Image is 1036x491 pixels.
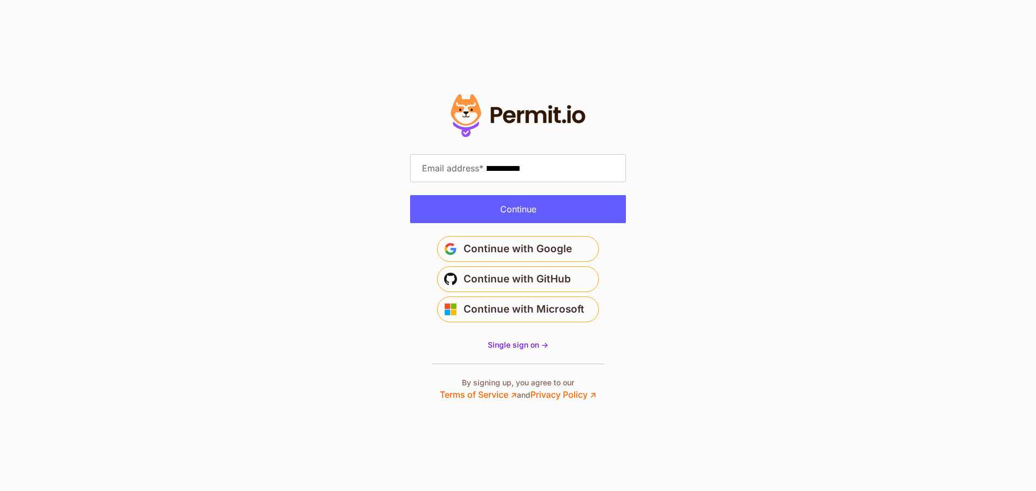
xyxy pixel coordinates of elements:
button: Continue with GitHub [437,266,599,292]
p: By signing up, you agree to our and [440,377,596,401]
a: Terms of Service ↗ [440,389,517,400]
span: Continue with GitHub [464,271,571,288]
span: Single sign on -> [488,340,548,349]
a: Privacy Policy ↗ [530,389,596,400]
a: Single sign on -> [488,340,548,350]
button: Continue with Microsoft [437,296,599,322]
button: Continue with Google [437,236,599,262]
span: Continue with Microsoft [464,301,584,318]
button: Continue [410,195,626,223]
span: Continue with Google [464,240,572,258]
